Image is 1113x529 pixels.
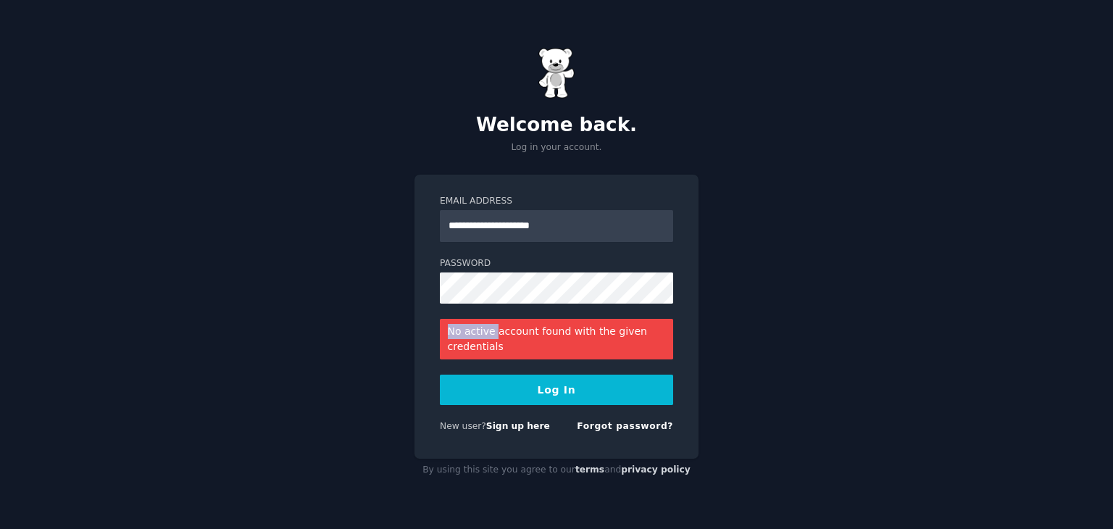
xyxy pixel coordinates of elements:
span: New user? [440,421,486,431]
a: terms [575,465,604,475]
a: privacy policy [621,465,691,475]
a: Sign up here [486,421,550,431]
label: Password [440,257,673,270]
p: Log in your account. [414,141,699,154]
img: Gummy Bear [538,48,575,99]
label: Email Address [440,195,673,208]
button: Log In [440,375,673,405]
h2: Welcome back. [414,114,699,137]
a: Forgot password? [577,421,673,431]
div: By using this site you agree to our and [414,459,699,482]
div: No active account found with the given credentials [440,319,673,359]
